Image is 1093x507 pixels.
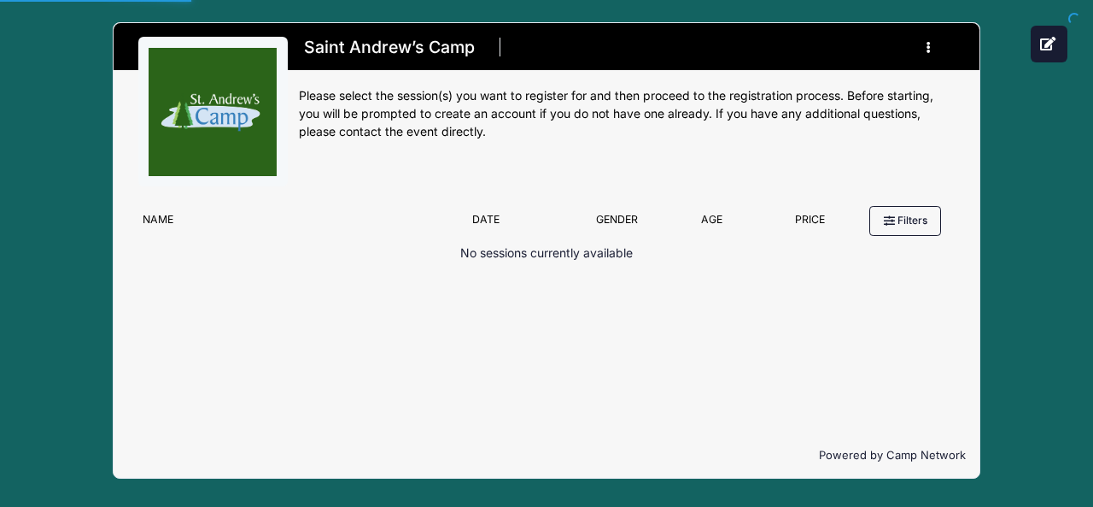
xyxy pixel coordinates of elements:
[127,447,966,464] p: Powered by Camp Network
[149,48,277,176] img: logo
[571,212,662,236] div: Gender
[299,32,481,62] h1: Saint Andrew’s Camp
[761,212,860,236] div: Price
[464,212,571,236] div: Date
[662,212,761,236] div: Age
[299,87,955,141] div: Please select the session(s) you want to register for and then proceed to the registration proces...
[134,212,464,236] div: Name
[869,206,941,235] button: Filters
[460,245,633,262] p: No sessions currently available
